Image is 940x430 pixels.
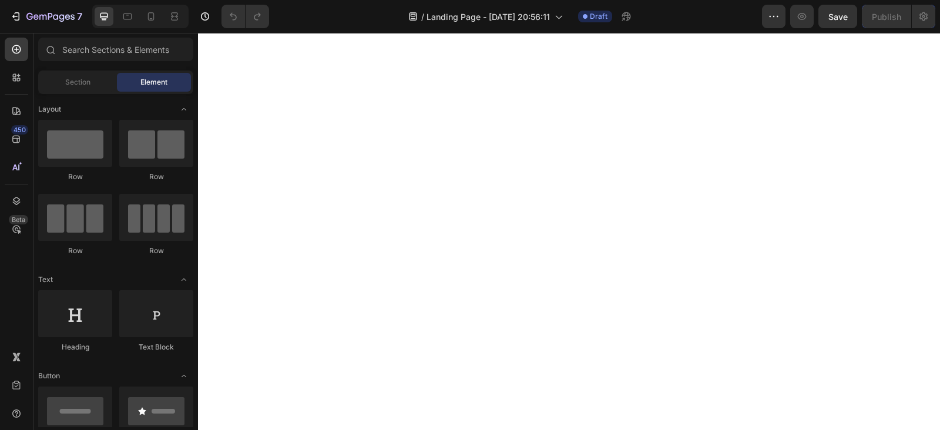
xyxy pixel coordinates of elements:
[427,11,550,23] span: Landing Page - [DATE] 20:56:11
[862,5,911,28] button: Publish
[119,246,193,256] div: Row
[119,172,193,182] div: Row
[38,342,112,352] div: Heading
[174,100,193,119] span: Toggle open
[38,371,60,381] span: Button
[221,5,269,28] div: Undo/Redo
[828,12,848,22] span: Save
[38,246,112,256] div: Row
[38,172,112,182] div: Row
[38,274,53,285] span: Text
[421,11,424,23] span: /
[11,125,28,135] div: 450
[9,215,28,224] div: Beta
[119,342,193,352] div: Text Block
[140,77,167,88] span: Element
[38,104,61,115] span: Layout
[174,367,193,385] span: Toggle open
[198,33,940,430] iframe: Design area
[872,11,901,23] div: Publish
[818,5,857,28] button: Save
[38,38,193,61] input: Search Sections & Elements
[5,5,88,28] button: 7
[77,9,82,23] p: 7
[590,11,607,22] span: Draft
[65,77,90,88] span: Section
[174,270,193,289] span: Toggle open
